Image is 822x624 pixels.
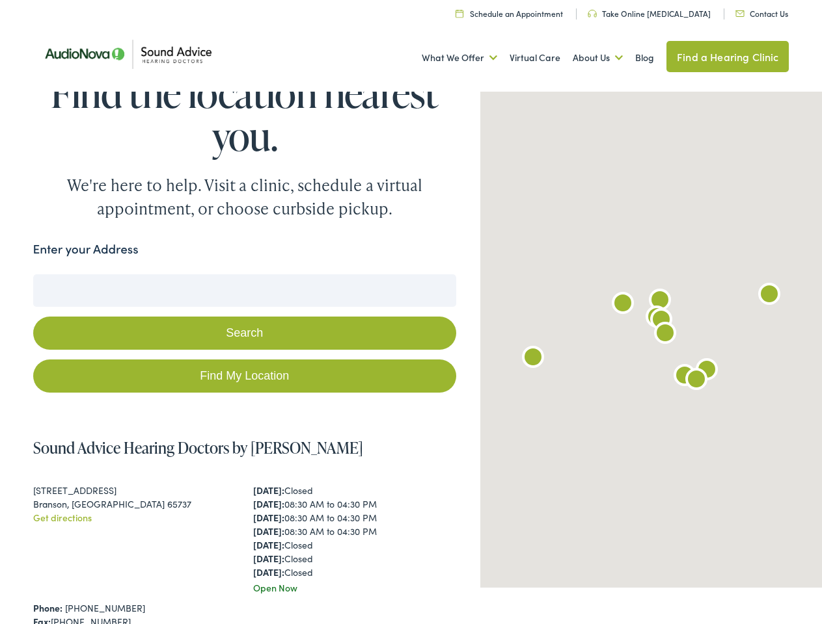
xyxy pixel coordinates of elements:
[33,71,457,157] h1: Find the location nearest you.
[253,525,284,538] strong: [DATE]:
[588,10,597,18] img: Headphone icon in a unique green color, suggesting audio-related services or features.
[33,601,62,614] strong: Phone:
[33,359,457,393] a: Find My Location
[253,511,284,524] strong: [DATE]:
[456,8,563,19] a: Schedule an Appointment
[253,497,284,510] strong: [DATE]:
[635,34,654,82] a: Blog
[588,8,711,19] a: Take Online [MEDICAL_DATA]
[253,552,284,565] strong: [DATE]:
[422,34,497,82] a: What We Offer
[691,356,722,387] div: AudioNova
[33,274,457,307] input: Enter your address or zip code
[510,34,560,82] a: Virtual Care
[650,319,681,350] div: AudioNova
[253,565,284,578] strong: [DATE]:
[646,305,677,337] div: Sound Advice Hearing Doctors by AudioNova
[253,484,456,579] div: Closed 08:30 AM to 04:30 PM 08:30 AM to 04:30 PM 08:30 AM to 04:30 PM Closed Closed Closed
[33,497,236,511] div: Branson, [GEOGRAPHIC_DATA] 65737
[65,601,145,614] a: [PHONE_NUMBER]
[33,317,457,350] button: Search
[735,10,745,17] img: Icon representing mail communication in a unique green color, indicative of contact or communicat...
[607,289,638,320] div: AudioNova
[36,174,453,220] div: We're here to help. Visit a clinic, schedule a virtual appointment, or choose curbside pickup.
[253,581,456,595] div: Open Now
[253,538,284,551] strong: [DATE]:
[644,286,676,317] div: Sound Advice Hearing Doctors by AudioNova
[641,303,672,334] div: Sound Advice Hearing Doctors by AudioNova
[456,9,463,18] img: Calendar icon in a unique green color, symbolizing scheduling or date-related features.
[33,511,92,524] a: Get directions
[735,8,788,19] a: Contact Us
[33,240,139,259] label: Enter your Address
[573,34,623,82] a: About Us
[754,280,785,311] div: AudioNova
[33,484,236,497] div: [STREET_ADDRESS]
[666,41,789,72] a: Find a Hearing Clinic
[33,437,363,458] a: Sound Advice Hearing Doctors by [PERSON_NAME]
[517,343,549,374] div: AudioNova
[669,361,700,393] div: AudioNova
[253,484,284,497] strong: [DATE]:
[681,365,712,396] div: AudioNova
